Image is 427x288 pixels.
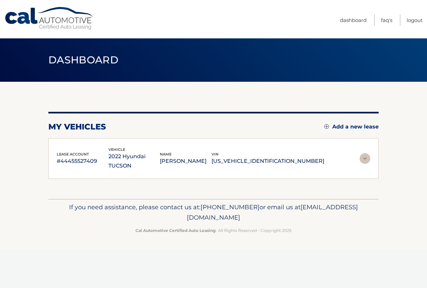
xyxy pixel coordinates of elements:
[324,124,329,129] img: add.svg
[57,157,108,166] p: #44455527409
[160,152,171,157] span: name
[340,15,367,26] a: Dashboard
[200,203,260,211] span: [PHONE_NUMBER]
[108,152,160,171] p: 2022 Hyundai TUCSON
[360,153,370,164] img: accordion-rest.svg
[211,157,324,166] p: [US_VEHICLE_IDENTIFICATION_NUMBER]
[57,152,89,157] span: lease account
[135,228,216,233] strong: Cal Automotive Certified Auto Leasing
[48,54,118,66] span: Dashboard
[108,147,125,152] span: vehicle
[211,152,219,157] span: vin
[4,7,94,30] a: Cal Automotive
[53,227,374,234] p: - All Rights Reserved - Copyright 2025
[53,202,374,223] p: If you need assistance, please contact us at: or email us at
[381,15,392,26] a: FAQ's
[160,157,211,166] p: [PERSON_NAME]
[324,123,379,130] a: Add a new lease
[407,15,423,26] a: Logout
[48,122,106,132] h2: my vehicles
